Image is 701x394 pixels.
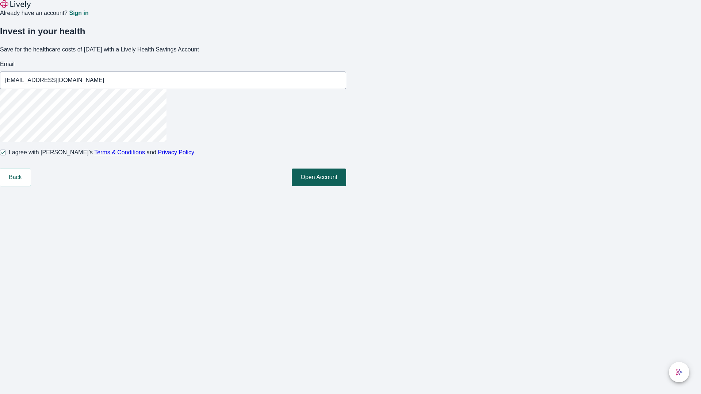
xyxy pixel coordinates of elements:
span: I agree with [PERSON_NAME]’s and [9,148,194,157]
button: chat [669,362,689,382]
a: Terms & Conditions [94,149,145,155]
svg: Lively AI Assistant [675,368,683,376]
a: Sign in [69,10,88,16]
button: Open Account [292,169,346,186]
a: Privacy Policy [158,149,195,155]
